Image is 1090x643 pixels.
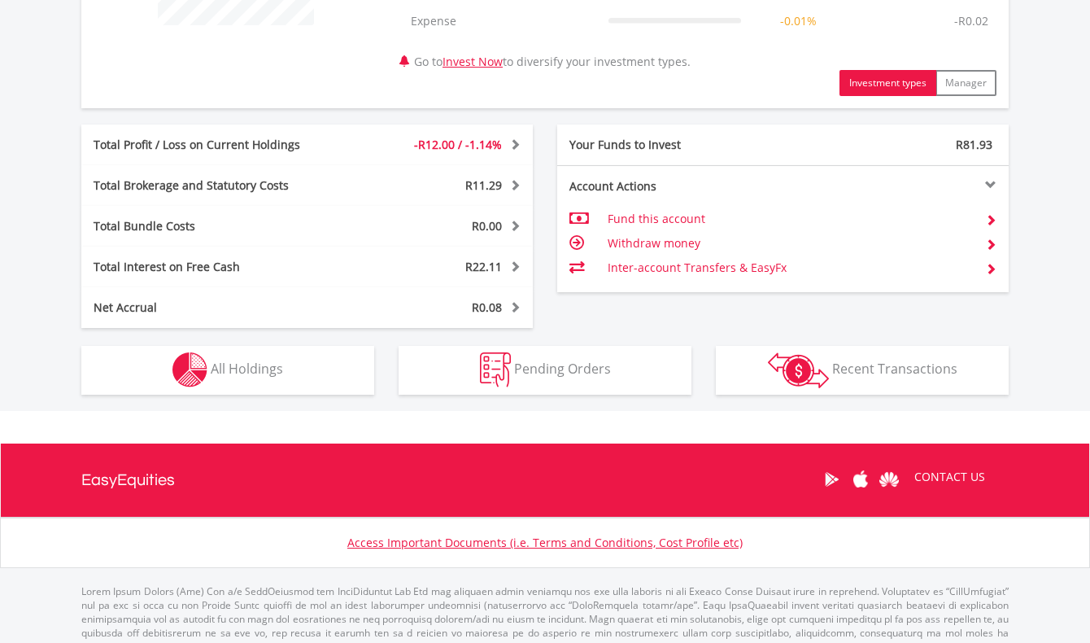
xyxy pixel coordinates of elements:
[414,137,502,152] span: -R12.00 / -1.14%
[874,454,903,505] a: Huawei
[399,346,691,395] button: Pending Orders
[347,535,743,550] a: Access Important Documents (i.e. Terms and Conditions, Cost Profile etc)
[839,70,936,96] button: Investment types
[443,54,503,69] a: Invest Now
[480,352,511,387] img: pending_instructions-wht.png
[608,256,973,280] td: Inter-account Transfers & EasyFx
[749,5,848,37] td: -0.01%
[472,218,502,234] span: R0.00
[817,454,846,505] a: Google Play
[956,137,992,152] span: R81.93
[608,207,973,231] td: Fund this account
[608,231,973,256] td: Withdraw money
[403,5,600,37] td: Expense
[832,360,957,378] span: Recent Transactions
[465,177,502,193] span: R11.29
[846,454,874,505] a: Apple
[514,360,611,378] span: Pending Orders
[81,259,345,275] div: Total Interest on Free Cash
[557,178,783,195] div: Account Actions
[946,5,996,37] td: -R0.02
[81,444,175,517] a: EasyEquities
[903,454,996,500] a: CONTACT US
[211,360,283,378] span: All Holdings
[81,137,345,153] div: Total Profit / Loss on Current Holdings
[935,70,996,96] button: Manager
[172,352,207,387] img: holdings-wht.png
[81,177,345,194] div: Total Brokerage and Statutory Costs
[768,352,829,388] img: transactions-zar-wht.png
[472,300,502,315] span: R0.08
[557,137,783,153] div: Your Funds to Invest
[465,259,502,274] span: R22.11
[81,300,345,316] div: Net Accrual
[81,218,345,234] div: Total Bundle Costs
[716,346,1009,395] button: Recent Transactions
[81,346,374,395] button: All Holdings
